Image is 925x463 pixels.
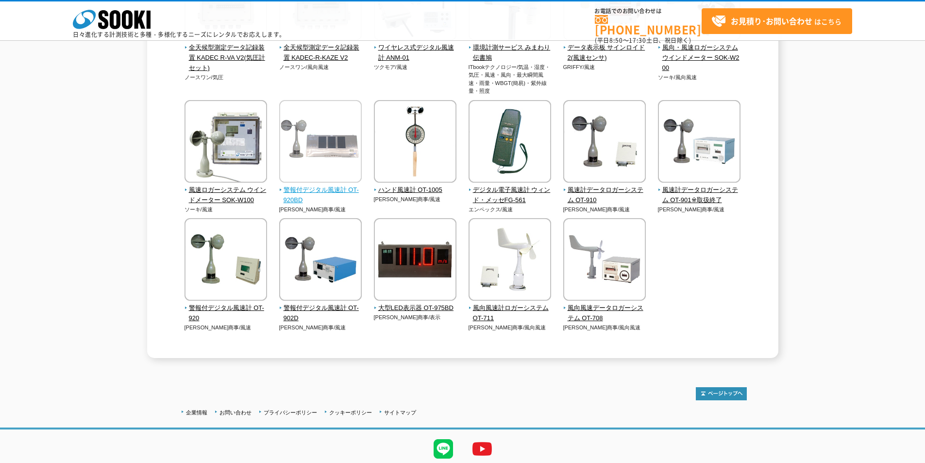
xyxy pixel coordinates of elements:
span: 警報付デジタル風速計 OT-920BD [279,185,362,206]
a: サイトマップ [384,410,416,415]
img: 風向風速データロガーシステム OT-708 [563,218,646,303]
p: ソーキ/風速 [185,206,268,214]
a: データ表示板 サインロイド2(風速センサ) [563,34,646,63]
span: 風向・風速ロガーシステム ウインドメーター SOK-W200 [658,43,741,73]
a: ハンド風速計 OT-1005 [374,176,457,195]
p: ノースワン/風向風速 [279,63,362,71]
span: ハンド風速計 OT-1005 [374,185,457,195]
img: 警報付デジタル風速計 OT-902D [279,218,362,303]
span: お電話でのお問い合わせは [595,8,702,14]
p: GRIFFY/風速 [563,63,646,71]
img: 大型LED表示器 OT-975BD [374,218,456,303]
a: 風速計データロガーシステム OT-910 [563,176,646,205]
span: (平日 ～ 土日、祝日除く) [595,36,691,45]
a: 企業情報 [186,410,207,415]
p: [PERSON_NAME]商事/風速 [374,195,457,204]
img: トップページへ [696,387,747,400]
span: 全天候型測定データ記録装置 KADEC R-VA V2(気圧計セット) [185,43,268,73]
span: 風速ロガーシステム ウインドメーター SOK-W100 [185,185,268,206]
img: 警報付デジタル風速計 OT-920BD [279,100,362,185]
span: 警報付デジタル風速計 OT-902D [279,303,362,324]
p: ノースワン/気圧 [185,73,268,82]
span: 風速計データロガーシステム OT-901※取扱終了 [658,185,741,206]
a: 全天候型測定データ記録装置 KADEC R-VA V2(気圧計セット) [185,34,268,73]
a: 全天候型測定データ記録装置 KADEC-R-KAZE V2 [279,34,362,63]
img: ハンド風速計 OT-1005 [374,100,456,185]
span: はこちら [711,14,841,29]
p: [PERSON_NAME]商事/風速 [658,206,741,214]
span: 風向風速データロガーシステム OT-708 [563,303,646,324]
a: 風向・風速ロガーシステム ウインドメーター SOK-W200 [658,34,741,73]
a: 大型LED表示器 OT-975BD [374,294,457,313]
span: 17:30 [629,36,646,45]
p: ツクモア/風速 [374,63,457,71]
span: 8:50 [609,36,623,45]
img: 風向風速計ロガーシステム OT-711 [469,218,551,303]
p: [PERSON_NAME]商事/風速 [279,324,362,332]
p: ソーキ/風向風速 [658,73,741,82]
p: [PERSON_NAME]商事/風向風速 [563,324,646,332]
p: [PERSON_NAME]商事/風向風速 [469,324,552,332]
img: 風速計データロガーシステム OT-910 [563,100,646,185]
a: 風向風速計ロガーシステム OT-711 [469,294,552,323]
span: 全天候型測定データ記録装置 KADEC-R-KAZE V2 [279,43,362,63]
a: お見積り･お問い合わせはこちら [702,8,852,34]
p: エンペックス/風速 [469,206,552,214]
img: 風速ロガーシステム ウインドメーター SOK-W100 [185,100,267,185]
a: プライバシーポリシー [264,410,317,415]
a: ワイヤレス式デジタル風速計 ANM-01 [374,34,457,63]
p: [PERSON_NAME]商事/風速 [563,206,646,214]
img: 警報付デジタル風速計 OT-920 [185,218,267,303]
span: データ表示板 サインロイド2(風速センサ) [563,43,646,63]
a: 風向風速データロガーシステム OT-708 [563,294,646,323]
p: ITbookテクノロジー/気温・湿度・気圧・風速・風向・最大瞬間風速・雨量・WBGT(簡易)・紫外線量・照度 [469,63,552,95]
strong: お見積り･お問い合わせ [731,15,812,27]
span: 大型LED表示器 OT-975BD [374,303,457,313]
img: デジタル電子風速計 ウィンド・メッセFG-561 [469,100,551,185]
a: 警報付デジタル風速計 OT-920BD [279,176,362,205]
span: 警報付デジタル風速計 OT-920 [185,303,268,324]
span: 風速計データロガーシステム OT-910 [563,185,646,206]
span: 環境計測サービス みまわり伝書鳩 [469,43,552,63]
p: [PERSON_NAME]商事/風速 [185,324,268,332]
a: クッキーポリシー [329,410,372,415]
span: ワイヤレス式デジタル風速計 ANM-01 [374,43,457,63]
span: デジタル電子風速計 ウィンド・メッセFG-561 [469,185,552,206]
a: 風速計データロガーシステム OT-901※取扱終了 [658,176,741,205]
a: [PHONE_NUMBER] [595,15,702,35]
p: 日々進化する計測技術と多種・多様化するニーズにレンタルでお応えします。 [73,32,286,37]
a: 環境計測サービス みまわり伝書鳩 [469,34,552,63]
a: 警報付デジタル風速計 OT-920 [185,294,268,323]
p: [PERSON_NAME]商事/表示 [374,313,457,322]
a: デジタル電子風速計 ウィンド・メッセFG-561 [469,176,552,205]
span: 風向風速計ロガーシステム OT-711 [469,303,552,324]
a: 風速ロガーシステム ウインドメーター SOK-W100 [185,176,268,205]
a: 警報付デジタル風速計 OT-902D [279,294,362,323]
img: 風速計データロガーシステム OT-901※取扱終了 [658,100,740,185]
a: お問い合わせ [219,410,252,415]
p: [PERSON_NAME]商事/風速 [279,206,362,214]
